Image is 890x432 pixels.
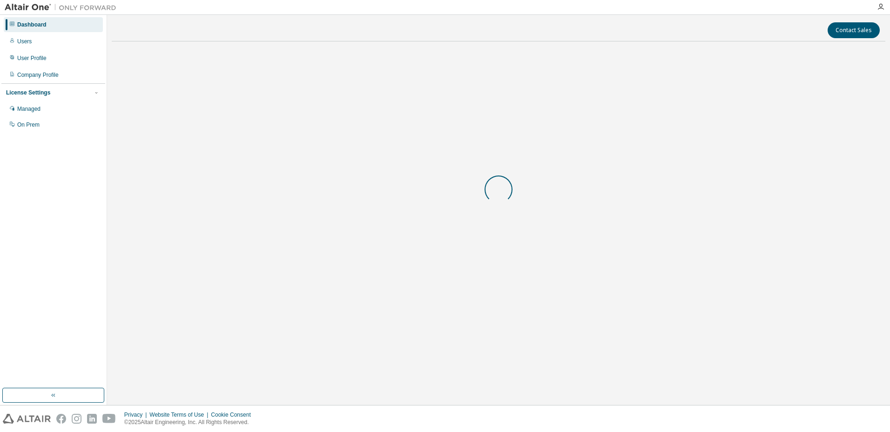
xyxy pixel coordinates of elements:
img: altair_logo.svg [3,414,51,424]
div: Users [17,38,32,45]
div: Managed [17,105,40,113]
img: linkedin.svg [87,414,97,424]
div: Cookie Consent [211,411,256,418]
button: Contact Sales [828,22,880,38]
img: youtube.svg [102,414,116,424]
img: Altair One [5,3,121,12]
img: instagram.svg [72,414,81,424]
div: Website Terms of Use [149,411,211,418]
p: © 2025 Altair Engineering, Inc. All Rights Reserved. [124,418,256,426]
div: License Settings [6,89,50,96]
div: Privacy [124,411,149,418]
div: Company Profile [17,71,59,79]
img: facebook.svg [56,414,66,424]
div: On Prem [17,121,40,128]
div: Dashboard [17,21,47,28]
div: User Profile [17,54,47,62]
